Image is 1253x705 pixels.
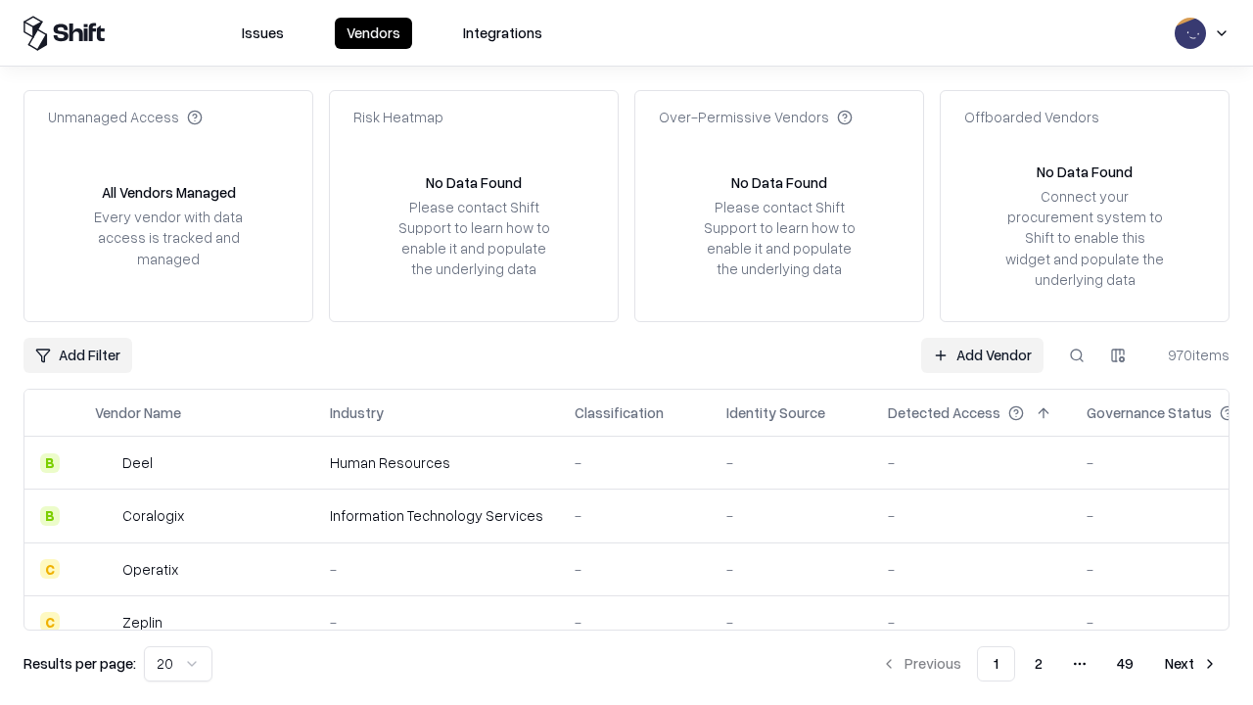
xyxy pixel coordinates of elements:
[330,612,543,633] div: -
[659,107,853,127] div: Over-Permissive Vendors
[230,18,296,49] button: Issues
[575,559,695,580] div: -
[95,612,115,632] img: Zeplin
[40,506,60,526] div: B
[23,338,132,373] button: Add Filter
[122,452,153,473] div: Deel
[330,559,543,580] div: -
[102,182,236,203] div: All Vendors Managed
[575,612,695,633] div: -
[393,197,555,280] div: Please contact Shift Support to learn how to enable it and populate the underlying data
[575,452,695,473] div: -
[1151,345,1230,365] div: 970 items
[869,646,1230,681] nav: pagination
[48,107,203,127] div: Unmanaged Access
[122,505,184,526] div: Coralogix
[122,612,162,633] div: Zeplin
[575,505,695,526] div: -
[964,107,1099,127] div: Offboarded Vendors
[921,338,1044,373] a: Add Vendor
[888,402,1000,423] div: Detected Access
[122,559,178,580] div: Operatix
[95,402,181,423] div: Vendor Name
[426,172,522,193] div: No Data Found
[330,402,384,423] div: Industry
[353,107,443,127] div: Risk Heatmap
[330,505,543,526] div: Information Technology Services
[335,18,412,49] button: Vendors
[731,172,827,193] div: No Data Found
[888,505,1055,526] div: -
[726,402,825,423] div: Identity Source
[726,559,857,580] div: -
[575,402,664,423] div: Classification
[40,453,60,473] div: B
[40,612,60,632] div: C
[1003,186,1166,290] div: Connect your procurement system to Shift to enable this widget and populate the underlying data
[330,452,543,473] div: Human Resources
[40,559,60,579] div: C
[977,646,1015,681] button: 1
[95,453,115,473] img: Deel
[1153,646,1230,681] button: Next
[1087,402,1212,423] div: Governance Status
[726,612,857,633] div: -
[95,506,115,526] img: Coralogix
[888,452,1055,473] div: -
[888,559,1055,580] div: -
[698,197,860,280] div: Please contact Shift Support to learn how to enable it and populate the underlying data
[1019,646,1058,681] button: 2
[726,505,857,526] div: -
[95,559,115,579] img: Operatix
[1037,162,1133,182] div: No Data Found
[87,207,250,268] div: Every vendor with data access is tracked and managed
[451,18,554,49] button: Integrations
[1101,646,1149,681] button: 49
[888,612,1055,633] div: -
[726,452,857,473] div: -
[23,653,136,674] p: Results per page:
